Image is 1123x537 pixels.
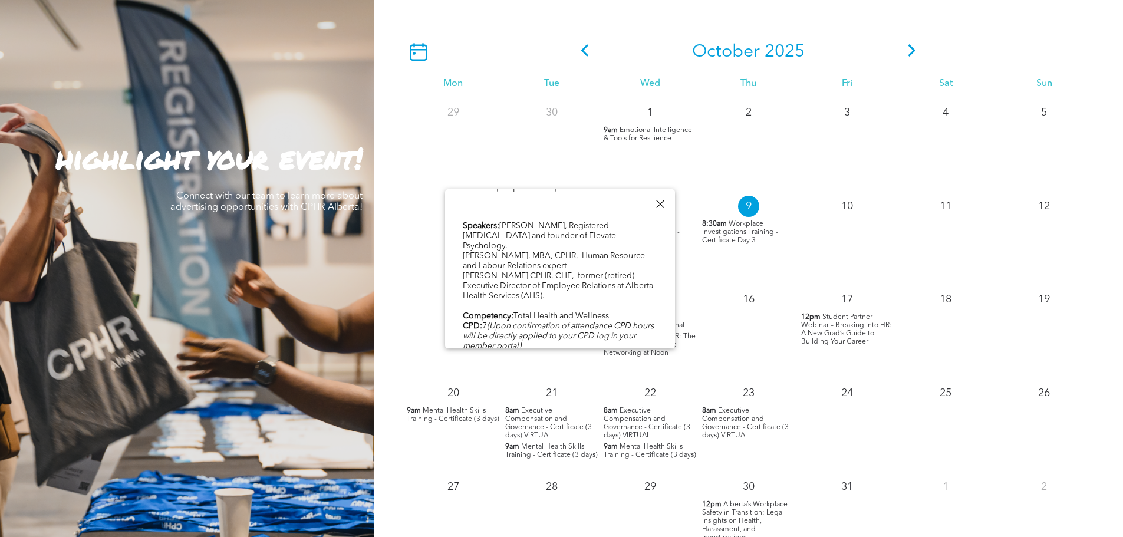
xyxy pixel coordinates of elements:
[604,443,696,459] span: Mental Health Skills Training - Certificate (3 days)
[837,289,858,310] p: 17
[407,407,421,415] span: 9am
[170,192,363,212] span: Connect with our team to learn more about advertising opportunities with CPHR Alberta!
[463,322,482,330] b: CPD:
[738,383,759,404] p: 23
[541,476,562,498] p: 28
[995,78,1094,90] div: Sun
[640,102,661,123] p: 1
[443,476,464,498] p: 27
[801,313,821,321] span: 12pm
[837,102,858,123] p: 3
[765,43,805,61] span: 2025
[56,137,363,179] strong: highlight your event!
[738,289,759,310] p: 16
[798,78,897,90] div: Fri
[1033,102,1055,123] p: 5
[443,383,464,404] p: 20
[1033,196,1055,217] p: 12
[1033,476,1055,498] p: 2
[463,322,654,350] i: (Upon confirmation of attendance CPD hours will be directly applied to your CPD log in your membe...
[604,127,692,142] span: Emotional Intelligence & Tools for Resilience
[463,312,513,320] b: Competency:
[505,407,519,415] span: 8am
[935,476,956,498] p: 1
[1033,289,1055,310] p: 19
[801,314,892,345] span: Student Partner Webinar – Breaking into HR: A New Grad’s Guide to Building Your Career
[935,383,956,404] p: 25
[640,476,661,498] p: 29
[502,78,601,90] div: Tue
[692,43,760,61] span: October
[1033,383,1055,404] p: 26
[897,78,995,90] div: Sat
[738,102,759,123] p: 2
[935,102,956,123] p: 4
[404,78,502,90] div: Mon
[837,383,858,404] p: 24
[699,78,798,90] div: Thu
[604,126,618,134] span: 9am
[604,407,618,415] span: 8am
[601,78,699,90] div: Wed
[505,443,519,451] span: 9am
[837,476,858,498] p: 31
[443,196,464,217] p: 6
[407,407,499,423] span: Mental Health Skills Training - Certificate (3 days)
[702,220,778,244] span: Workplace Investigations Training - Certificate Day 3
[738,196,759,217] p: 9
[738,476,759,498] p: 30
[935,196,956,217] p: 11
[837,196,858,217] p: 10
[604,443,618,451] span: 9am
[443,289,464,310] p: 13
[702,407,716,415] span: 8am
[505,443,598,459] span: Mental Health Skills Training - Certificate (3 days)
[702,220,727,228] span: 8:30am
[702,407,789,439] span: Executive Compensation and Governance - Certificate (3 days) VIRTUAL
[640,383,661,404] p: 22
[604,407,690,439] span: Executive Compensation and Governance - Certificate (3 days) VIRTUAL
[935,289,956,310] p: 18
[702,500,722,509] span: 12pm
[463,222,499,230] b: Speakers:
[443,102,464,123] p: 29
[505,407,592,439] span: Executive Compensation and Governance - Certificate (3 days) VIRTUAL
[541,383,562,404] p: 21
[541,102,562,123] p: 30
